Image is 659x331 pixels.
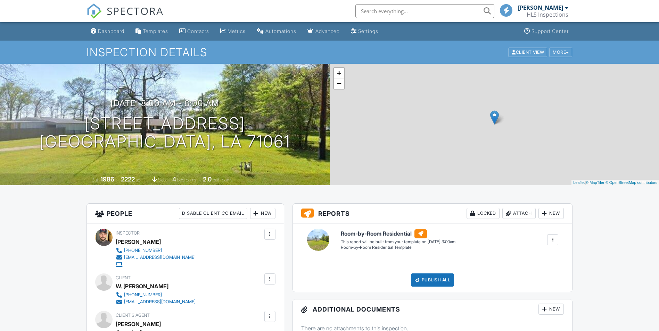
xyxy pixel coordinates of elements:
div: Advanced [315,28,340,34]
a: Contacts [176,25,212,38]
div: [EMAIL_ADDRESS][DOMAIN_NAME] [124,255,196,260]
div: Automations [265,28,296,34]
div: More [550,48,572,57]
a: SPECTORA [87,9,164,24]
a: © MapTiler [586,180,604,185]
div: HLS Inspections [527,11,568,18]
a: [PHONE_NUMBER] [116,247,196,254]
a: Metrics [217,25,248,38]
span: slab [158,177,166,183]
a: Zoom out [334,78,344,89]
div: 2.0 [203,176,212,183]
div: [PHONE_NUMBER] [124,248,162,253]
div: [EMAIL_ADDRESS][DOMAIN_NAME] [124,299,196,305]
a: [PHONE_NUMBER] [116,291,196,298]
div: Disable Client CC Email [179,208,247,219]
div: Contacts [187,28,209,34]
div: Room-by-Room Residential Template [341,245,455,251]
input: Search everything... [355,4,494,18]
h3: Additional Documents [293,299,572,319]
span: Inspector [116,230,140,236]
span: Built [92,177,99,183]
a: [EMAIL_ADDRESS][DOMAIN_NAME] [116,298,196,305]
div: Metrics [228,28,246,34]
a: [PERSON_NAME] [116,319,161,329]
span: sq. ft. [136,177,146,183]
div: | [571,180,659,186]
h3: Reports [293,204,572,223]
div: [PERSON_NAME] [116,237,161,247]
span: Client [116,275,131,280]
div: New [538,208,564,219]
span: Client's Agent [116,313,150,318]
div: W. [PERSON_NAME] [116,281,168,291]
h6: Room-by-Room Residential [341,229,455,238]
div: Attach [502,208,536,219]
a: Leaflet [573,180,585,185]
div: Publish All [411,273,454,287]
a: Advanced [305,25,343,38]
div: New [250,208,275,219]
div: 1986 [100,176,114,183]
a: Client View [508,49,549,54]
div: Locked [467,208,500,219]
a: © OpenStreetMap contributors [606,180,657,185]
h1: [STREET_ADDRESS] [GEOGRAPHIC_DATA], LA 71061 [39,114,290,151]
h1: Inspection Details [87,46,573,58]
div: Client View [509,48,547,57]
div: Settings [358,28,378,34]
div: This report will be built from your template on [DATE] 3:00am [341,239,455,245]
div: [PHONE_NUMBER] [124,292,162,298]
div: Dashboard [98,28,124,34]
img: The Best Home Inspection Software - Spectora [87,3,102,19]
a: Zoom in [334,68,344,78]
div: Templates [143,28,168,34]
span: bedrooms [177,177,196,183]
a: Settings [348,25,381,38]
div: Support Center [532,28,569,34]
a: Support Center [521,25,571,38]
div: [PERSON_NAME] [518,4,563,11]
a: Templates [133,25,171,38]
h3: [DATE] 8:00 am - 8:00 am [110,99,219,108]
div: 2222 [121,176,135,183]
span: bathrooms [213,177,232,183]
div: New [538,304,564,315]
a: [EMAIL_ADDRESS][DOMAIN_NAME] [116,254,196,261]
a: Dashboard [88,25,127,38]
div: 4 [172,176,176,183]
span: SPECTORA [107,3,164,18]
a: Automations (Basic) [254,25,299,38]
h3: People [87,204,284,223]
